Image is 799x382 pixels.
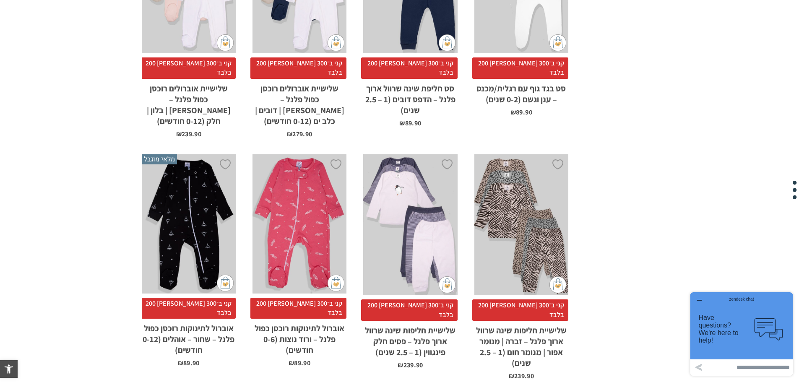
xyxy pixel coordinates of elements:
[142,79,236,127] h2: שלישיית אוברולים רוכסן כפול פלנל – [PERSON_NAME] | בלון | חלק (0-12 חודשים)
[472,299,568,321] span: קני ב־300 [PERSON_NAME] 200 בלבד
[361,299,457,321] span: קני ב־300 [PERSON_NAME] 200 בלבד
[250,57,346,79] span: קני ב־300 [PERSON_NAME] 200 בלבד
[510,108,516,117] span: ₪
[289,359,294,367] span: ₪
[509,372,534,380] bdi: 239.90
[287,130,312,138] bdi: 279.90
[142,319,236,356] h2: אוברול לתינוקות רוכסן כפול פלנל – שחור – אוהלים (0-12 חודשים)
[178,359,183,367] span: ₪
[439,276,455,293] img: cat-mini-atc.png
[328,34,344,51] img: cat-mini-atc.png
[398,361,403,369] span: ₪
[549,34,566,51] img: cat-mini-atc.png
[363,154,457,369] a: שלישיית חליפות שינה שרוול ארוך פלנל – פסים חלק פינגווין (1 – 2.5 שנים) קני ב־300 [PERSON_NAME] 20...
[176,130,201,138] bdi: 239.90
[176,130,182,138] span: ₪
[252,154,346,367] a: אוברול ורוד עלים קני ב־300 [PERSON_NAME] 200 בלבדאוברול לתינוקות רוכסן כפול פלנל – ורוד נוצות (0-...
[510,108,532,117] bdi: 89.90
[509,372,514,380] span: ₪
[140,298,236,319] span: קני ב־300 [PERSON_NAME] 200 בלבד
[687,289,796,379] iframe: פותח יישומון שאפשר לשוחח בו בצ'אט עם אחד הנציגים שלנו
[398,361,423,369] bdi: 239.90
[439,34,455,51] img: cat-mini-atc.png
[142,154,236,367] a: מלאי מוגבל אוברול לתינוקות רוכסן כפול פלנל - שחור - אוהלים (0-12 חודשים) קני ב־300 [PERSON_NAME] ...
[328,275,344,291] img: cat-mini-atc.png
[217,275,234,291] img: cat-mini-atc.png
[474,154,568,379] a: שלישיית חליפות שינה שרוול ארוך פלנל - זברה | מנומר אפור | מנומר חום (1 - 2.5 שנים) קני ב־300 [PER...
[472,57,568,79] span: קני ב־300 [PERSON_NAME] 200 בלבד
[549,276,566,293] img: cat-mini-atc.png
[363,79,457,116] h2: סט חליפת שינה שרוול ארוך פלנל – הדפס דובים (1 – 2.5 שנים)
[399,119,421,127] bdi: 89.90
[474,321,568,369] h2: שלישיית חליפות שינה שרוול ארוך פלנל – זברה | מנומר אפור | מנומר חום (1 – 2.5 שנים)
[363,321,457,358] h2: שלישיית חליפות שינה שרוול ארוך פלנל – פסים חלק פינגווין (1 – 2.5 שנים)
[289,359,310,367] bdi: 89.90
[252,319,346,356] h2: אוברול לתינוקות רוכסן כפול פלנל – ורוד נוצות (0-6 חודשים)
[140,57,236,79] span: קני ב־300 [PERSON_NAME] 200 בלבד
[361,57,457,79] span: קני ב־300 [PERSON_NAME] 200 בלבד
[250,298,346,319] span: קני ב־300 [PERSON_NAME] 200 בלבד
[142,154,177,164] span: מלאי מוגבל
[287,130,292,138] span: ₪
[252,79,346,127] h2: שלישיית אוברולים רוכסן כפול פלנל – [PERSON_NAME] | דובים | כלב ים (0-12 חודשים)
[178,359,200,367] bdi: 89.90
[217,34,234,51] img: cat-mini-atc.png
[399,119,405,127] span: ₪
[474,79,568,105] h2: סט בגד גוף עם רגלית/מכנס – ענן וגשם (0-2 שנים)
